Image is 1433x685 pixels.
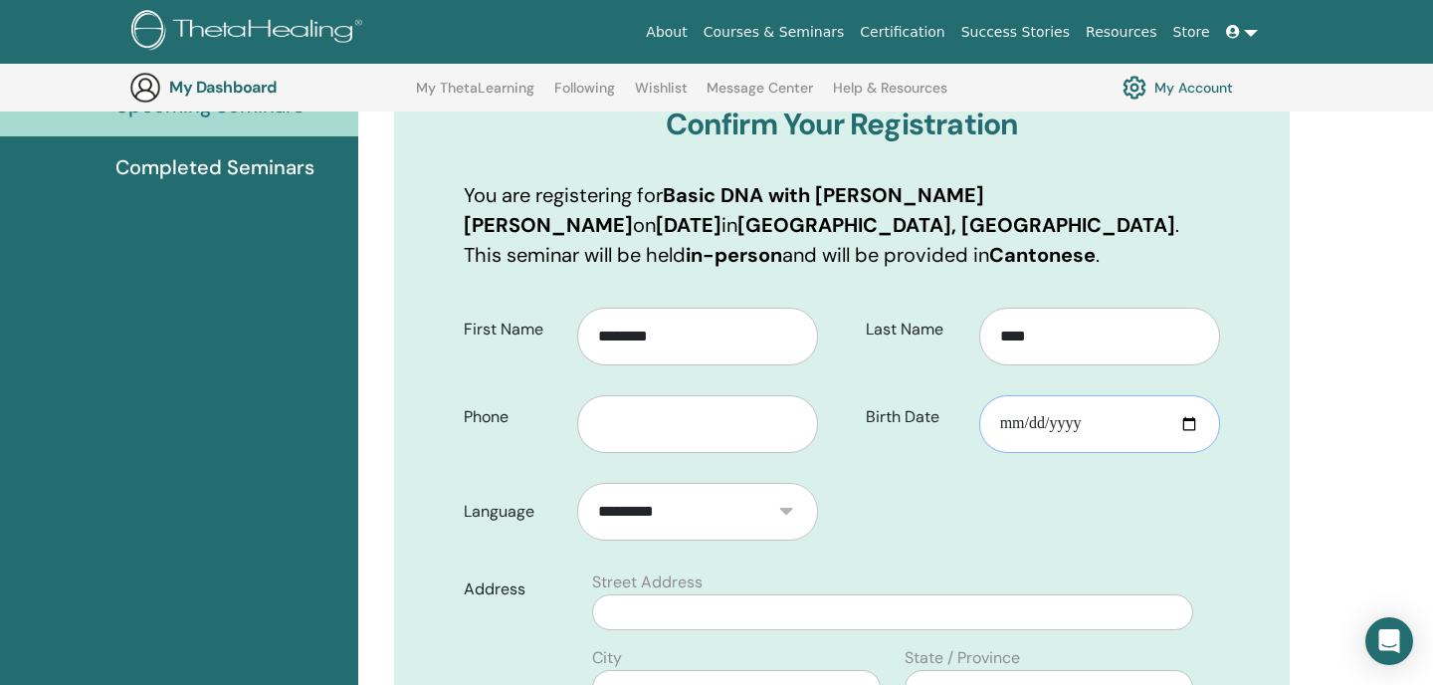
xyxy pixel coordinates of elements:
[1365,617,1413,665] div: Open Intercom Messenger
[449,571,580,608] label: Address
[592,646,622,670] label: City
[464,107,1220,142] h3: Confirm Your Registration
[953,14,1078,51] a: Success Stories
[686,242,782,268] b: in-person
[638,14,695,51] a: About
[737,212,1175,238] b: [GEOGRAPHIC_DATA], [GEOGRAPHIC_DATA]
[851,398,979,436] label: Birth Date
[1123,71,1146,105] img: cog.svg
[449,493,577,531] label: Language
[852,14,952,51] a: Certification
[635,80,688,112] a: Wishlist
[1165,14,1218,51] a: Store
[989,242,1096,268] b: Cantonese
[129,72,161,104] img: generic-user-icon.jpg
[131,10,369,55] img: logo.png
[707,80,813,112] a: Message Center
[464,180,1220,270] p: You are registering for on in . This seminar will be held and will be provided in .
[656,212,721,238] b: [DATE]
[115,152,314,182] span: Completed Seminars
[1123,71,1233,105] a: My Account
[416,80,534,112] a: My ThetaLearning
[1078,14,1165,51] a: Resources
[464,182,984,238] b: Basic DNA with [PERSON_NAME] [PERSON_NAME]
[449,311,577,348] label: First Name
[833,80,947,112] a: Help & Resources
[592,571,703,594] label: Street Address
[449,398,577,436] label: Phone
[851,311,979,348] label: Last Name
[905,646,1020,670] label: State / Province
[554,80,615,112] a: Following
[169,78,368,97] h3: My Dashboard
[696,14,853,51] a: Courses & Seminars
